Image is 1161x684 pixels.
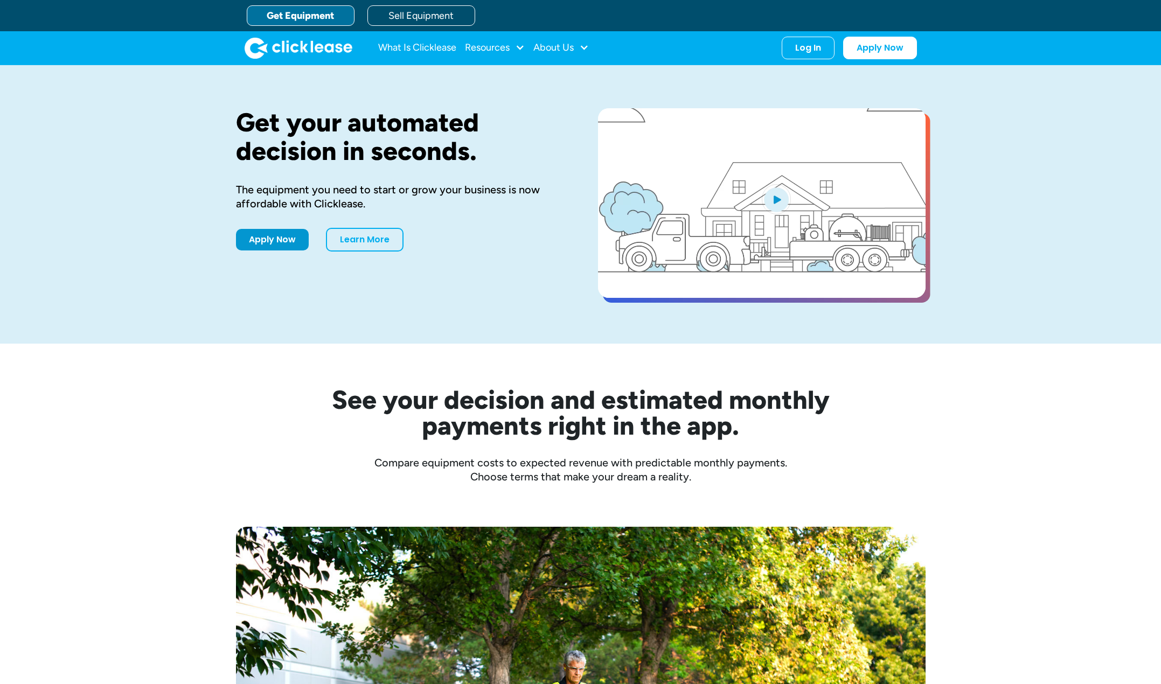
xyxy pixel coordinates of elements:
[367,5,475,26] a: Sell Equipment
[762,184,791,214] img: Blue play button logo on a light blue circular background
[795,43,821,53] div: Log In
[247,5,354,26] a: Get Equipment
[533,37,589,59] div: About Us
[245,37,352,59] img: Clicklease logo
[326,228,404,252] a: Learn More
[236,183,564,211] div: The equipment you need to start or grow your business is now affordable with Clicklease.
[843,37,917,59] a: Apply Now
[245,37,352,59] a: home
[598,108,926,298] a: open lightbox
[465,37,525,59] div: Resources
[236,456,926,484] div: Compare equipment costs to expected revenue with predictable monthly payments. Choose terms that ...
[236,229,309,250] a: Apply Now
[279,387,882,438] h2: See your decision and estimated monthly payments right in the app.
[236,108,564,165] h1: Get your automated decision in seconds.
[378,37,456,59] a: What Is Clicklease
